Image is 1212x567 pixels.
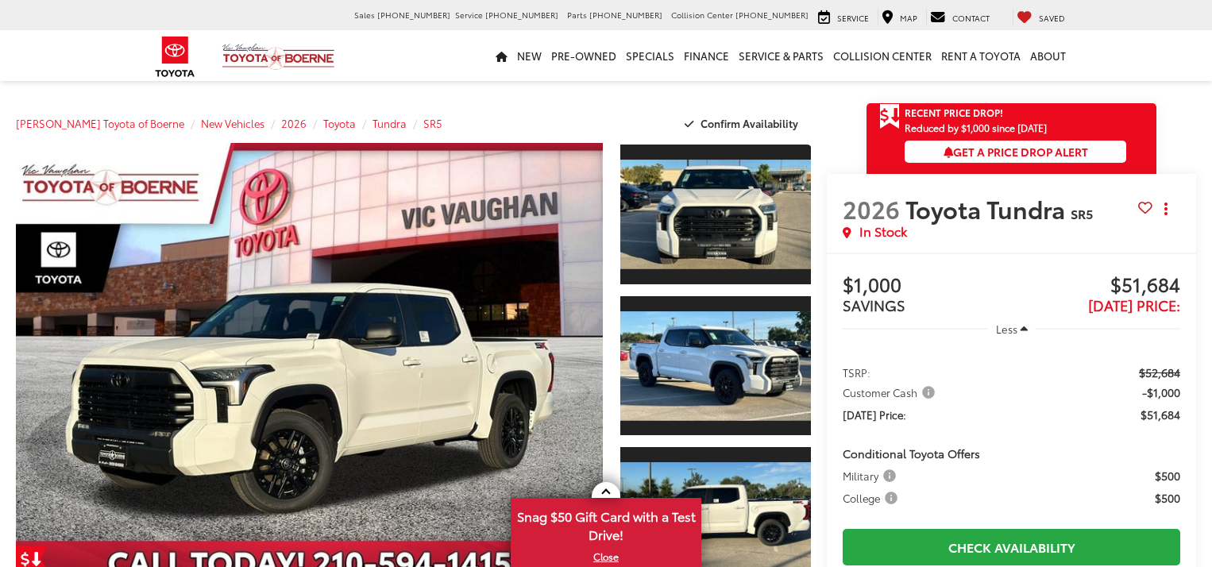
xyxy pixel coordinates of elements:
[843,384,938,400] span: Customer Cash
[843,529,1180,565] a: Check Availability
[423,116,442,130] a: SR5
[1013,9,1069,25] a: My Saved Vehicles
[859,222,907,241] span: In Stock
[1071,204,1093,222] span: SR5
[944,144,1088,160] span: Get a Price Drop Alert
[16,116,184,130] a: [PERSON_NAME] Toyota of Boerne
[671,9,733,21] span: Collision Center
[843,445,980,461] span: Conditional Toyota Offers
[512,499,700,548] span: Snag $50 Gift Card with a Test Drive!
[843,364,870,380] span: TSRP:
[1155,490,1180,506] span: $500
[1142,384,1180,400] span: -$1,000
[1164,202,1168,215] span: dropdown dots
[491,30,512,81] a: Home
[843,490,901,506] span: College
[828,30,936,81] a: Collision Center
[222,43,335,71] img: Vic Vaughan Toyota of Boerne
[843,384,940,400] button: Customer Cash
[996,322,1017,336] span: Less
[281,116,307,130] a: 2026
[619,311,813,421] img: 2026 Toyota Tundra SR5
[837,12,869,24] span: Service
[843,191,900,226] span: 2026
[567,9,587,21] span: Parts
[377,9,450,21] span: [PHONE_NUMBER]
[936,30,1025,81] a: Rent a Toyota
[589,9,662,21] span: [PHONE_NUMBER]
[735,9,809,21] span: [PHONE_NUMBER]
[512,30,546,81] a: New
[1152,195,1180,222] button: Actions
[905,122,1126,133] span: Reduced by $1,000 since [DATE]
[843,468,899,484] span: Military
[372,116,407,130] a: Tundra
[679,30,734,81] a: Finance
[843,490,903,506] button: College
[952,12,990,24] span: Contact
[1141,407,1180,422] span: $51,684
[676,110,812,137] button: Confirm Availability
[201,116,264,130] a: New Vehicles
[546,30,621,81] a: Pre-Owned
[701,116,798,130] span: Confirm Availability
[926,9,994,25] a: Contact
[619,160,813,269] img: 2026 Toyota Tundra SR5
[900,12,917,24] span: Map
[843,274,1011,298] span: $1,000
[621,30,679,81] a: Specials
[145,31,205,83] img: Toyota
[1012,274,1180,298] span: $51,684
[323,116,356,130] a: Toyota
[1025,30,1071,81] a: About
[620,143,811,286] a: Expand Photo 1
[455,9,483,21] span: Service
[620,295,811,438] a: Expand Photo 2
[988,314,1036,343] button: Less
[905,106,1003,119] span: Recent Price Drop!
[354,9,375,21] span: Sales
[1139,364,1180,380] span: $52,684
[843,295,905,315] span: SAVINGS
[485,9,558,21] span: [PHONE_NUMBER]
[734,30,828,81] a: Service & Parts: Opens in a new tab
[867,103,1156,122] a: Get Price Drop Alert Recent Price Drop!
[843,407,906,422] span: [DATE] Price:
[843,468,901,484] button: Military
[814,9,873,25] a: Service
[1155,468,1180,484] span: $500
[905,191,1071,226] span: Toyota Tundra
[1039,12,1065,24] span: Saved
[1088,295,1180,315] span: [DATE] Price:
[879,103,900,130] span: Get Price Drop Alert
[878,9,921,25] a: Map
